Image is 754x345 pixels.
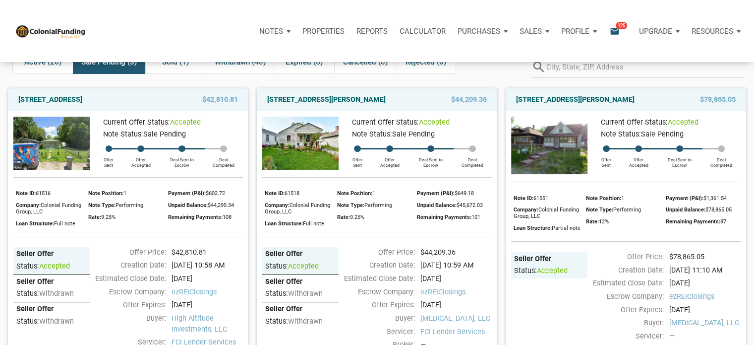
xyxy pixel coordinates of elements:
[88,202,116,208] span: Note Type:
[471,214,480,220] span: 101
[703,195,727,202] span: $1,361.54
[95,152,122,168] div: Offer Sent
[337,202,364,208] span: Note Type:
[639,27,672,36] p: Upgrade
[582,291,664,302] div: Escrow Company:
[285,190,299,197] span: 61518
[452,16,514,46] a: Purchases
[364,202,392,208] span: Performing
[657,152,702,168] div: Deal Sent to Escrow
[371,152,408,168] div: Offer Accepted
[582,265,664,276] div: Creation Date:
[85,274,166,284] div: Estimated Close Date:
[334,300,415,311] div: Offer Expires:
[143,130,186,138] span: Sale Pending
[288,289,323,298] span: withdrawn
[265,202,330,215] span: Colonial Funding Group, LLC
[39,262,70,271] span: accepted
[215,56,266,68] span: Withdrawn (40)
[537,267,568,275] span: accepted
[337,214,350,220] span: Rate:
[16,250,87,259] div: Seller Offer
[81,56,137,68] span: Sale Pending (3)
[265,277,336,287] div: Seller Offer
[555,16,603,46] button: Profile
[514,16,555,46] button: Sales
[85,300,166,311] div: Offer Expires:
[16,305,87,314] div: Seller Offer
[103,130,143,138] span: Note Status:
[582,331,664,342] div: Servicer:
[582,278,664,289] div: Estimated Close Date:
[253,16,296,46] a: Notes
[16,262,39,271] span: Status:
[39,289,74,298] span: withdrawn
[705,207,732,213] span: $78,865.05
[406,56,446,68] span: Rejected (0)
[101,214,116,220] span: 9.25%
[602,16,633,46] button: email125
[552,225,580,231] span: Partial note
[392,130,435,138] span: Sale Pending
[669,318,741,329] span: [MEDICAL_DATA], LLC
[531,56,546,78] i: search
[167,274,248,284] div: [DATE]
[666,207,705,213] span: Unpaid Balance:
[265,202,290,208] span: Company:
[88,214,101,220] span: Rate:
[520,27,542,36] p: Sales
[168,202,208,208] span: Unpaid Balance:
[633,16,686,46] button: Upgrade
[145,50,206,74] div: Sold (1)
[609,25,621,37] i: email
[288,317,323,326] span: withdrawn
[334,327,415,338] div: Servicer:
[350,16,394,46] button: Reports
[514,255,585,264] div: Seller Offer
[621,195,624,202] span: 1
[16,220,54,227] span: Loan Structure:
[85,260,166,271] div: Creation Date:
[700,94,736,106] span: $78,865.05
[16,202,41,208] span: Company:
[223,214,232,220] span: 108
[334,260,415,271] div: Creation Date:
[15,24,86,38] img: NoteUnlimited
[172,287,243,298] span: ezREIClosings
[13,117,90,169] img: 571992
[344,152,371,168] div: Offer Sent
[288,262,319,271] span: accepted
[265,289,288,298] span: Status:
[352,118,419,127] span: Current Offer Status:
[396,50,456,74] div: Rejected (0)
[420,313,492,324] span: [MEDICAL_DATA], LLC
[455,190,474,197] span: $649.18
[394,16,452,46] a: Calculator
[664,252,746,263] div: $78,865.05
[265,262,288,271] span: Status:
[259,27,283,36] p: Notes
[415,247,497,258] div: $44,209.36
[172,313,243,335] span: High Altitude Investments, LLC
[586,207,613,213] span: Note Type:
[123,190,126,197] span: 1
[582,252,664,263] div: Offer Price:
[417,202,457,208] span: Unpaid Balance:
[601,130,641,138] span: Note Status:
[420,287,492,298] span: ezREIClosings
[668,118,698,127] span: accepted
[616,21,627,29] span: 125
[262,117,339,169] img: 572093
[586,218,599,225] span: Rate:
[415,260,497,271] div: [DATE] 10:59 AM
[274,50,334,74] div: Expired (6)
[296,16,350,46] a: Properties
[546,56,744,78] input: City, State, ZIP, Address
[350,214,364,220] span: 9.25%
[16,317,39,326] span: Status:
[85,287,166,298] div: Escrow Company:
[516,94,635,106] a: [STREET_ADDRESS][PERSON_NAME]
[666,195,703,202] span: Payment (P&I):
[334,274,415,284] div: Estimated Close Date:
